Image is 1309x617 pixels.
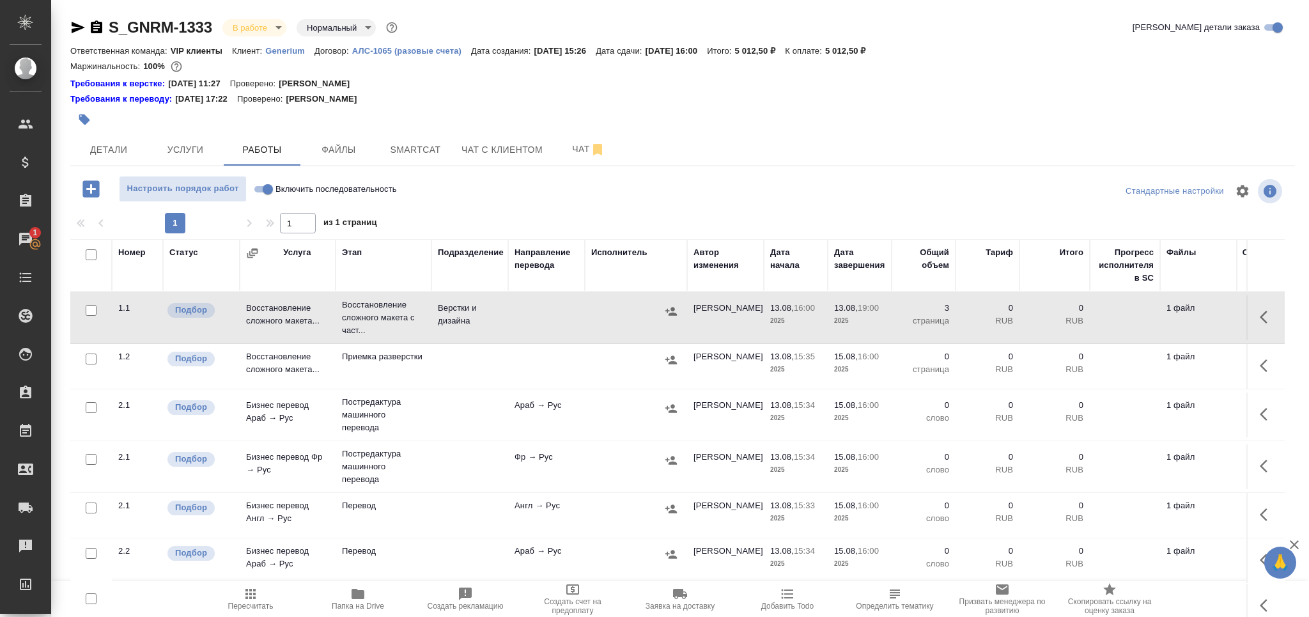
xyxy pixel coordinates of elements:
[662,399,681,418] button: Назначить
[962,315,1013,327] p: RUB
[352,45,471,56] a: АЛС-1065 (разовые счета)
[412,581,519,617] button: Создать рекламацию
[78,142,139,158] span: Детали
[962,399,1013,412] p: 0
[986,246,1013,259] div: Тариф
[175,93,237,105] p: [DATE] 17:22
[825,46,876,56] p: 5 012,50 ₽
[834,400,858,410] p: 15.08,
[770,303,794,313] p: 13.08,
[834,464,885,476] p: 2025
[332,602,384,611] span: Папка на Drive
[508,393,585,437] td: Араб → Рус
[794,400,815,410] p: 15:34
[471,46,534,56] p: Дата создания:
[246,247,259,260] button: Сгруппировать
[770,464,821,476] p: 2025
[962,499,1013,512] p: 0
[1026,412,1083,425] p: RUB
[70,20,86,35] button: Скопировать ссылку для ЯМессенджера
[1264,547,1296,579] button: 🙏
[166,350,233,368] div: Можно подбирать исполнителей
[1026,451,1083,464] p: 0
[118,399,157,412] div: 2.1
[770,363,821,376] p: 2025
[228,602,274,611] span: Пересчитать
[1243,350,1307,363] p: 0
[1252,545,1283,575] button: Здесь прячутся важные кнопки
[1064,597,1156,615] span: Скопировать ссылку на оценку заказа
[352,46,471,56] p: АЛС-1065 (разовые счета)
[834,501,858,510] p: 15.08,
[1243,512,1307,525] p: слово
[794,452,815,462] p: 15:34
[438,246,504,259] div: Подразделение
[175,547,207,559] p: Подбор
[166,399,233,416] div: Можно подбирать исполнителей
[858,452,879,462] p: 16:00
[770,558,821,570] p: 2025
[383,19,400,36] button: Доп статусы указывают на важность/срочность заказа
[858,400,879,410] p: 16:00
[834,315,885,327] p: 2025
[858,501,879,510] p: 16:00
[898,512,949,525] p: слово
[230,77,279,90] p: Проверено:
[898,499,949,512] p: 0
[1026,302,1083,315] p: 0
[1026,545,1083,558] p: 0
[1243,399,1307,412] p: 0
[25,226,45,239] span: 1
[898,302,949,315] p: 3
[342,350,425,363] p: Приемка разверстки
[70,93,175,105] div: Нажми, чтобы открыть папку с инструкцией
[197,581,304,617] button: Пересчитать
[265,46,314,56] p: Generium
[308,142,369,158] span: Файлы
[70,46,171,56] p: Ответственная команда:
[770,400,794,410] p: 13.08,
[962,412,1013,425] p: RUB
[770,501,794,510] p: 13.08,
[303,22,360,33] button: Нормальный
[168,58,185,75] button: 0.00 RUB;
[304,581,412,617] button: Папка на Drive
[1252,350,1283,381] button: Здесь прячутся важные кнопки
[1166,246,1196,259] div: Файлы
[229,22,271,33] button: В работе
[175,352,207,365] p: Подбор
[858,546,879,556] p: 16:00
[1243,246,1307,272] div: Оплачиваемый объем
[898,315,949,327] p: страница
[1166,499,1230,512] p: 1 файл
[962,302,1013,315] p: 0
[323,215,377,233] span: из 1 страниц
[118,246,146,259] div: Номер
[109,19,212,36] a: S_GNRM-1333
[169,246,198,259] div: Статус
[240,538,336,583] td: Бизнес перевод Араб → Рус
[1026,363,1083,376] p: RUB
[962,464,1013,476] p: RUB
[687,444,764,489] td: [PERSON_NAME]
[687,295,764,340] td: [PERSON_NAME]
[342,545,425,558] p: Перевод
[591,246,647,259] div: Исполнитель
[175,501,207,514] p: Подбор
[662,499,681,519] button: Назначить
[734,581,841,617] button: Добавить Todo
[342,246,362,259] div: Этап
[962,558,1013,570] p: RUB
[527,597,619,615] span: Создать счет на предоплату
[834,452,858,462] p: 15.08,
[898,246,949,272] div: Общий объем
[662,302,681,321] button: Назначить
[155,142,216,158] span: Услуги
[240,393,336,437] td: Бизнес перевод Араб → Рус
[508,538,585,583] td: Араб → Рус
[662,545,681,564] button: Назначить
[70,61,143,71] p: Маржинальность:
[834,363,885,376] p: 2025
[118,545,157,558] div: 2.2
[175,401,207,414] p: Подбор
